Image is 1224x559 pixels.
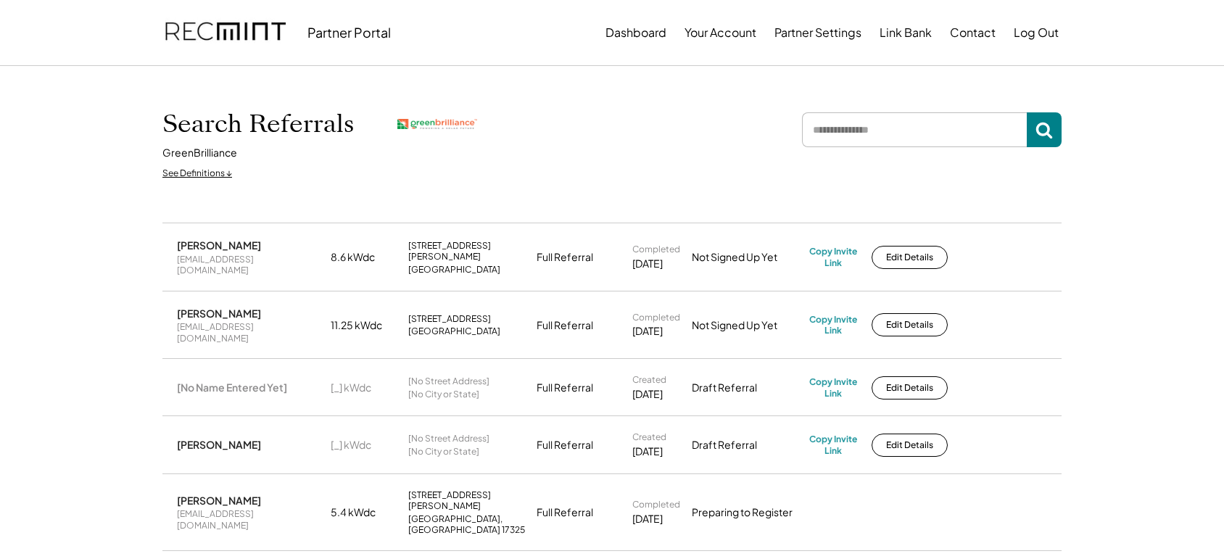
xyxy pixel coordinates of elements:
button: Edit Details [872,434,948,457]
button: Contact [950,18,996,47]
button: Your Account [685,18,756,47]
div: Draft Referral [692,381,801,395]
div: 11.25 kWdc [331,318,400,333]
div: Completed [632,244,680,255]
div: [EMAIL_ADDRESS][DOMAIN_NAME] [177,508,322,531]
div: [DATE] [632,444,663,459]
button: Edit Details [872,376,948,399]
div: Draft Referral [692,438,801,452]
div: [GEOGRAPHIC_DATA], [GEOGRAPHIC_DATA] 17325 [408,513,528,536]
div: [EMAIL_ADDRESS][DOMAIN_NAME] [177,254,322,276]
div: [PERSON_NAME] [177,494,261,507]
div: [STREET_ADDRESS][PERSON_NAME] [408,489,528,512]
div: Created [632,374,666,386]
div: Completed [632,499,680,510]
div: Full Referral [537,381,593,395]
div: [STREET_ADDRESS][PERSON_NAME] [408,240,528,262]
div: [No City or State] [408,389,479,400]
button: Link Bank [880,18,932,47]
div: Copy Invite Link [809,246,857,268]
button: Edit Details [872,246,948,269]
div: Preparing to Register [692,505,801,520]
div: [GEOGRAPHIC_DATA] [408,326,500,337]
div: Created [632,431,666,443]
div: [PERSON_NAME] [177,438,261,451]
div: Full Referral [537,505,593,520]
button: Dashboard [605,18,666,47]
div: [DATE] [632,512,663,526]
div: Not Signed Up Yet [692,318,801,333]
div: [No Street Address] [408,376,489,387]
div: Full Referral [537,318,593,333]
div: [_] kWdc [331,381,400,395]
div: Copy Invite Link [809,434,857,456]
div: [GEOGRAPHIC_DATA] [408,264,500,276]
div: [No City or State] [408,446,479,457]
div: [PERSON_NAME] [177,239,261,252]
div: Copy Invite Link [809,314,857,336]
div: See Definitions ↓ [162,167,232,180]
div: GreenBrilliance [162,146,237,160]
img: recmint-logotype%403x.png [165,8,286,57]
div: [DATE] [632,324,663,339]
div: [_] kWdc [331,438,400,452]
img: greenbrilliance.png [397,119,477,130]
div: Full Referral [537,250,593,265]
div: [No Name Entered Yet] [177,381,287,394]
div: [DATE] [632,387,663,402]
div: 5.4 kWdc [331,505,400,520]
button: Partner Settings [774,18,861,47]
div: [PERSON_NAME] [177,307,261,320]
button: Log Out [1014,18,1059,47]
div: Full Referral [537,438,593,452]
div: Not Signed Up Yet [692,250,801,265]
div: Completed [632,312,680,323]
div: Copy Invite Link [809,376,857,399]
div: [DATE] [632,257,663,271]
div: Partner Portal [307,24,391,41]
div: [STREET_ADDRESS] [408,313,491,325]
div: [No Street Address] [408,433,489,444]
div: [EMAIL_ADDRESS][DOMAIN_NAME] [177,321,322,344]
div: 8.6 kWdc [331,250,400,265]
h1: Search Referrals [162,109,354,139]
button: Edit Details [872,313,948,336]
